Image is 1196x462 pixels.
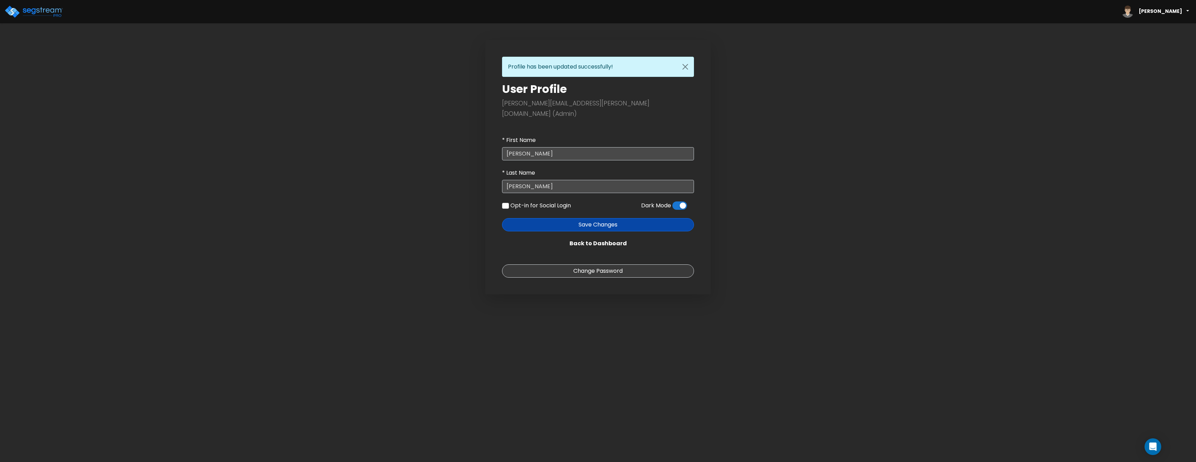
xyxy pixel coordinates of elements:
[1145,438,1161,455] div: Open Intercom Messenger
[1139,8,1182,15] b: [PERSON_NAME]
[502,218,694,231] button: Save Changes
[510,201,571,210] label: Opt-in for Social Login
[502,237,694,250] a: Back to Dashboard
[502,82,694,96] h2: User Profile
[1122,6,1134,18] img: avatar.png
[502,264,694,278] a: Change Password
[4,5,63,19] img: logo_pro_r.png
[641,201,671,210] label: Dark Mode
[1119,3,1192,21] span: [PERSON_NAME]
[508,63,613,71] span: Profile has been updated successfully!
[677,57,694,77] button: Close
[502,169,535,177] label: * Last Name
[672,201,687,210] label: Toggle Light Mode
[502,98,694,119] p: [PERSON_NAME][EMAIL_ADDRESS][PERSON_NAME][DOMAIN_NAME] (Admin)
[502,136,536,144] label: * First Name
